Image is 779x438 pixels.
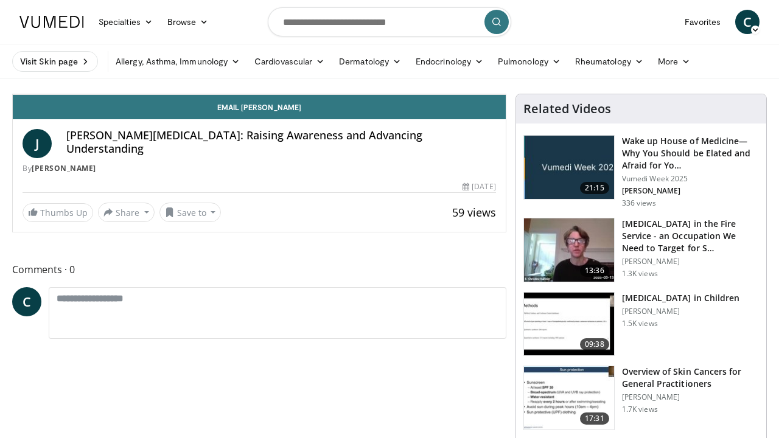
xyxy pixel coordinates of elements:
a: J [23,129,52,158]
a: Cardiovascular [247,49,332,74]
a: C [12,287,41,316]
a: Email [PERSON_NAME] [13,95,506,119]
a: 13:36 [MEDICAL_DATA] in the Fire Service - an Occupation We Need to Target for S… [PERSON_NAME] 1... [523,218,759,282]
h4: Related Videos [523,102,611,116]
a: Dermatology [332,49,408,74]
a: 17:31 Overview of Skin Cancers for General Practitioners [PERSON_NAME] 1.7K views [523,366,759,430]
h4: [PERSON_NAME][MEDICAL_DATA]: Raising Awareness and Advancing Understanding [66,129,496,155]
p: 1.7K views [622,405,658,414]
p: [PERSON_NAME] [622,307,740,316]
a: Allergy, Asthma, Immunology [108,49,247,74]
img: 02d29aa9-807e-4988-be31-987865366474.150x105_q85_crop-smart_upscale.jpg [524,293,614,356]
span: 17:31 [580,412,609,425]
button: Share [98,203,155,222]
a: Rheumatology [568,49,651,74]
span: 09:38 [580,338,609,350]
a: Visit Skin page [12,51,98,72]
a: Browse [160,10,216,34]
p: 1.5K views [622,319,658,328]
a: [PERSON_NAME] [32,163,96,173]
a: 21:15 Wake up House of Medicine—Why You Should be Elated and Afraid for Yo… Vumedi Week 2025 [PER... [523,135,759,208]
h3: [MEDICAL_DATA] in Children [622,292,740,304]
div: By [23,163,496,174]
button: Save to [159,203,222,222]
h3: Overview of Skin Cancers for General Practitioners [622,366,759,390]
img: VuMedi Logo [19,16,84,28]
p: [PERSON_NAME] [622,392,759,402]
a: Endocrinology [408,49,491,74]
a: More [651,49,697,74]
p: Vumedi Week 2025 [622,174,759,184]
a: Favorites [677,10,728,34]
p: 336 views [622,198,656,208]
span: Comments 0 [12,262,506,277]
a: C [735,10,760,34]
img: 9d72a37f-49b2-4846-8ded-a17e76e84863.150x105_q85_crop-smart_upscale.jpg [524,218,614,282]
span: 59 views [452,205,496,220]
div: [DATE] [463,181,495,192]
input: Search topics, interventions [268,7,511,36]
a: 09:38 [MEDICAL_DATA] in Children [PERSON_NAME] 1.5K views [523,292,759,356]
span: 21:15 [580,182,609,194]
p: 1.3K views [622,269,658,279]
a: Thumbs Up [23,203,93,222]
img: f302a613-4137-484c-b785-d9f4af40bf5c.jpg.150x105_q85_crop-smart_upscale.jpg [524,136,614,199]
a: Specialties [91,10,160,34]
h3: [MEDICAL_DATA] in the Fire Service - an Occupation We Need to Target for S… [622,218,759,254]
video-js: Video Player [13,94,506,95]
p: [PERSON_NAME] [622,257,759,266]
a: Pulmonology [491,49,568,74]
span: 13:36 [580,265,609,277]
h3: Wake up House of Medicine—Why You Should be Elated and Afraid for Yo… [622,135,759,172]
p: [PERSON_NAME] [622,186,759,196]
img: 893d8de6-5420-4d14-ad88-30c70c323aba.150x105_q85_crop-smart_upscale.jpg [524,366,614,429]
